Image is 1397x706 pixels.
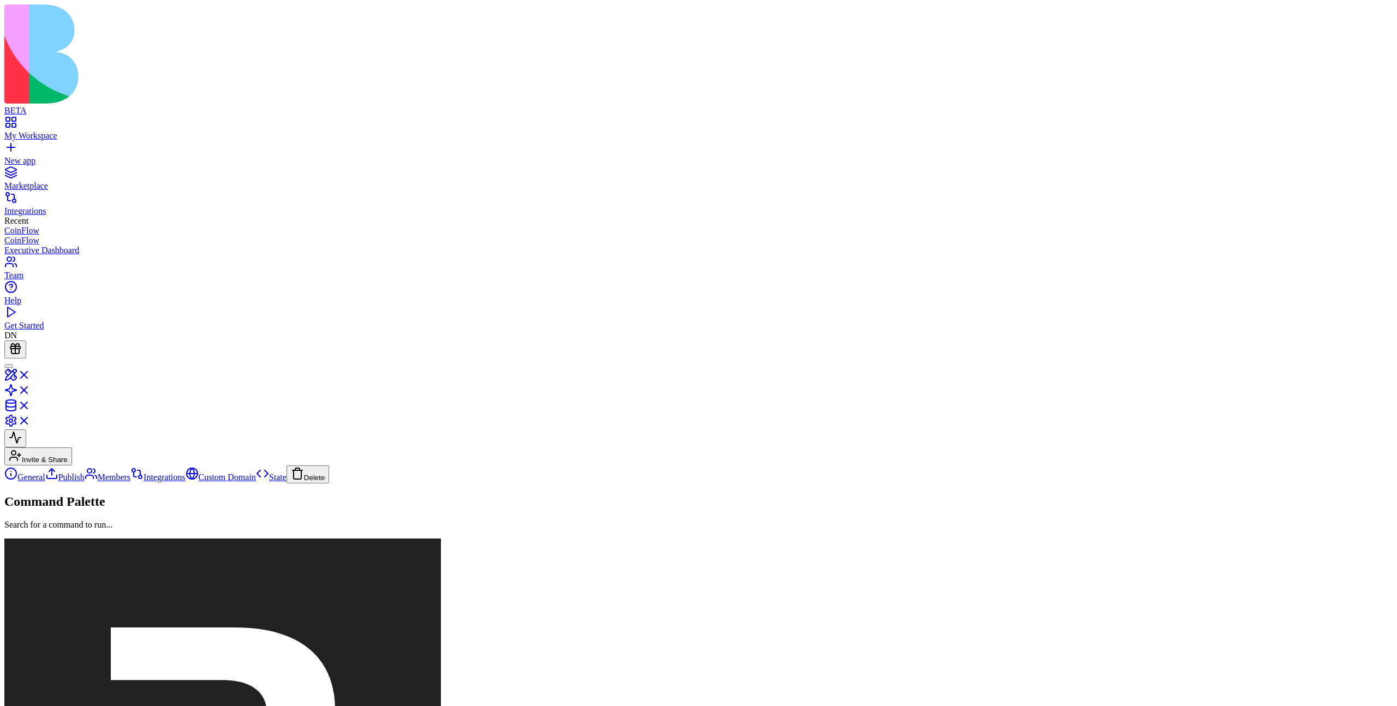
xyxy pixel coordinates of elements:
a: My Workspace [4,121,1393,141]
div: Help [4,296,1393,306]
h2: Command Palette [4,494,1393,509]
div: BETA [4,106,1393,116]
a: General [4,472,45,482]
div: Marketplace [4,181,1393,191]
a: Custom Domain [186,472,256,482]
a: Publish [45,472,85,482]
span: DN [4,331,17,340]
a: New app [4,146,1393,166]
a: Integrations [130,472,185,482]
span: Recent [4,216,28,225]
a: Marketplace [4,171,1393,191]
a: Integrations [4,196,1393,216]
a: State [256,472,286,482]
button: Invite & Share [4,447,72,465]
div: New app [4,156,1393,166]
div: Integrations [4,206,1393,216]
button: Delete [286,465,330,483]
div: Get Started [4,321,1393,331]
a: CoinFlow [4,226,1393,236]
a: Executive Dashboard [4,246,1393,255]
a: CoinFlow [4,236,1393,246]
a: BETA [4,96,1393,116]
div: Team [4,271,1393,280]
div: My Workspace [4,131,1393,141]
a: Team [4,261,1393,280]
img: logo [4,4,443,104]
a: Help [4,286,1393,306]
a: Members [85,472,130,482]
a: Get Started [4,311,1393,331]
p: Search for a command to run... [4,520,1393,530]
